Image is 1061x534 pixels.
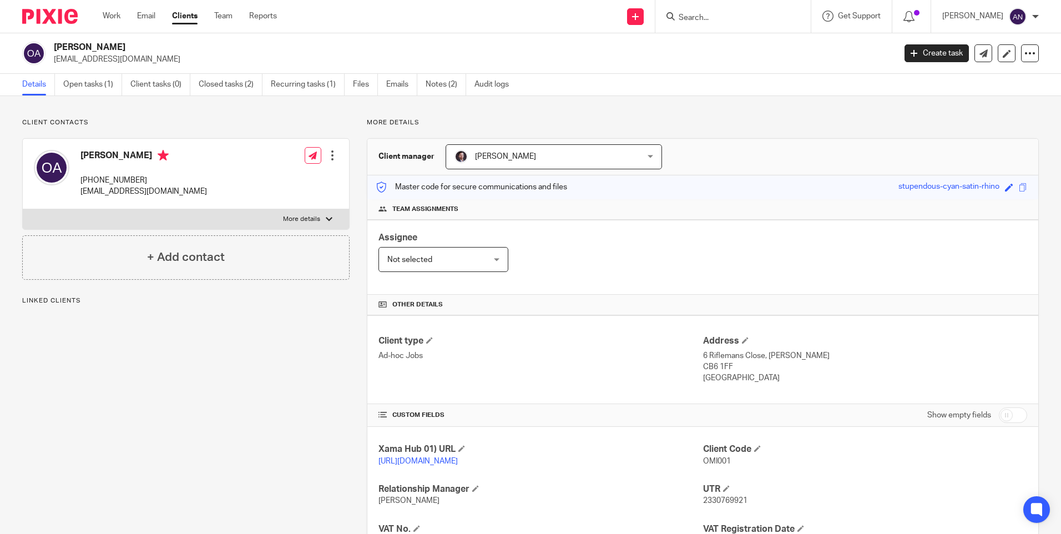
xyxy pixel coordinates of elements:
[353,74,378,95] a: Files
[63,74,122,95] a: Open tasks (1)
[703,497,747,505] span: 2330769921
[905,44,969,62] a: Create task
[378,233,417,242] span: Assignee
[378,457,458,465] a: [URL][DOMAIN_NAME]
[137,11,155,22] a: Email
[703,457,731,465] span: OMI001
[392,205,458,214] span: Team assignments
[80,186,207,197] p: [EMAIL_ADDRESS][DOMAIN_NAME]
[678,13,777,23] input: Search
[22,74,55,95] a: Details
[474,74,517,95] a: Audit logs
[22,296,350,305] p: Linked clients
[378,335,703,347] h4: Client type
[367,118,1039,127] p: More details
[942,11,1003,22] p: [PERSON_NAME]
[703,483,1027,495] h4: UTR
[454,150,468,163] img: Capture.PNG
[158,150,169,161] i: Primary
[249,11,277,22] a: Reports
[214,11,233,22] a: Team
[392,300,443,309] span: Other details
[378,444,703,455] h4: Xama Hub 01) URL
[378,151,434,162] h3: Client manager
[703,350,1027,361] p: 6 Riflemans Close, [PERSON_NAME]
[130,74,190,95] a: Client tasks (0)
[1009,8,1027,26] img: svg%3E
[147,249,225,266] h4: + Add contact
[386,74,417,95] a: Emails
[378,497,439,505] span: [PERSON_NAME]
[172,11,198,22] a: Clients
[898,181,999,194] div: stupendous-cyan-satin-rhino
[199,74,262,95] a: Closed tasks (2)
[80,175,207,186] p: [PHONE_NUMBER]
[378,411,703,420] h4: CUSTOM FIELDS
[475,153,536,160] span: [PERSON_NAME]
[54,42,721,53] h2: [PERSON_NAME]
[54,54,888,65] p: [EMAIL_ADDRESS][DOMAIN_NAME]
[271,74,345,95] a: Recurring tasks (1)
[387,256,432,264] span: Not selected
[703,372,1027,384] p: [GEOGRAPHIC_DATA]
[103,11,120,22] a: Work
[426,74,466,95] a: Notes (2)
[376,182,567,193] p: Master code for secure communications and files
[22,9,78,24] img: Pixie
[378,483,703,495] h4: Relationship Manager
[703,361,1027,372] p: CB6 1FF
[283,215,320,224] p: More details
[927,410,991,421] label: Show empty fields
[703,444,1027,455] h4: Client Code
[838,12,881,20] span: Get Support
[34,150,69,185] img: svg%3E
[80,150,207,164] h4: [PERSON_NAME]
[378,350,703,361] p: Ad-hoc Jobs
[22,118,350,127] p: Client contacts
[22,42,46,65] img: svg%3E
[703,335,1027,347] h4: Address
